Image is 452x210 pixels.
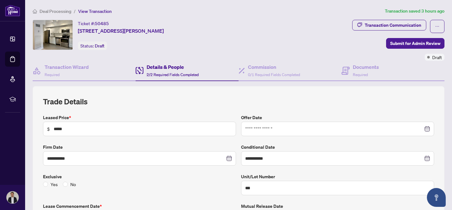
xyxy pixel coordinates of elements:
[248,63,300,71] h4: Commission
[365,20,421,30] div: Transaction Communication
[386,38,444,49] button: Submit for Admin Review
[427,188,446,207] button: Open asap
[43,173,236,180] label: Exclusive
[40,8,71,14] span: Deal Processing
[353,72,368,77] span: Required
[241,114,434,121] label: Offer Date
[353,63,379,71] h4: Documents
[43,144,236,151] label: Firm Date
[47,125,50,132] span: $
[68,181,78,188] span: No
[78,20,109,27] div: Ticket #:
[241,144,434,151] label: Conditional Date
[248,72,300,77] span: 0/1 Required Fields Completed
[147,72,199,77] span: 2/2 Required Fields Completed
[385,8,444,15] article: Transaction saved 3 hours ago
[33,9,37,14] span: home
[45,72,60,77] span: Required
[241,203,434,210] label: Mutual Release Date
[74,8,76,15] li: /
[95,21,109,26] span: 50485
[435,24,439,29] span: ellipsis
[43,97,434,107] h2: Trade Details
[95,43,105,49] span: Draft
[432,54,442,61] span: Draft
[78,8,112,14] span: View Transaction
[241,173,434,180] label: Unit/Lot Number
[33,20,73,50] img: IMG-W12344634_1.jpg
[43,114,236,121] label: Leased Price
[45,63,89,71] h4: Transaction Wizard
[390,38,440,48] span: Submit for Admin Review
[78,41,107,50] div: Status:
[352,20,426,30] button: Transaction Communication
[5,5,20,16] img: logo
[147,63,199,71] h4: Details & People
[48,181,60,188] span: Yes
[78,27,164,35] span: [STREET_ADDRESS][PERSON_NAME]
[7,191,19,203] img: Profile Icon
[43,203,236,210] label: Lease Commencement Date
